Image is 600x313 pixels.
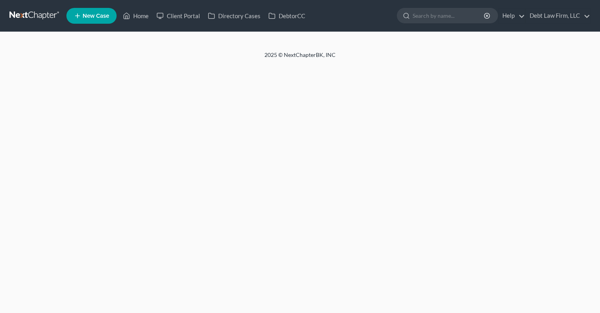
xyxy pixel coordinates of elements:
a: DebtorCC [264,9,309,23]
span: New Case [83,13,109,19]
a: Directory Cases [204,9,264,23]
a: Home [119,9,153,23]
a: Client Portal [153,9,204,23]
a: Help [498,9,525,23]
a: Debt Law Firm, LLC [526,9,590,23]
div: 2025 © NextChapterBK, INC [75,51,525,65]
input: Search by name... [413,8,485,23]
